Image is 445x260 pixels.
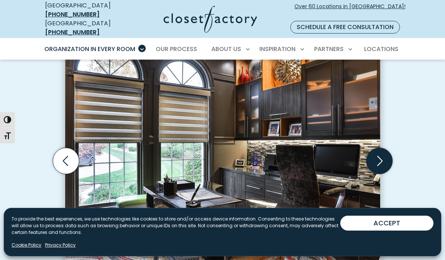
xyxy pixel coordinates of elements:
[45,19,126,37] div: [GEOGRAPHIC_DATA]
[364,45,398,53] span: Locations
[44,45,135,53] span: Organization in Every Room
[12,216,340,236] p: To provide the best experiences, we use technologies like cookies to store and/or access device i...
[12,242,41,248] a: Cookie Policy
[314,45,344,53] span: Partners
[50,145,82,177] button: Previous slide
[156,45,197,53] span: Our Process
[290,21,400,34] a: Schedule a Free Consultation
[39,39,406,60] nav: Primary Menu
[45,28,100,37] a: [PHONE_NUMBER]
[45,1,126,19] div: [GEOGRAPHIC_DATA]
[259,45,296,53] span: Inspiration
[45,10,100,19] a: [PHONE_NUMBER]
[45,242,76,248] a: Privacy Policy
[164,6,257,33] img: Closet Factory Logo
[294,3,405,18] span: Over 60 Locations in [GEOGRAPHIC_DATA]!
[363,145,395,177] button: Next slide
[211,45,241,53] span: About Us
[340,216,433,231] button: ACCEPT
